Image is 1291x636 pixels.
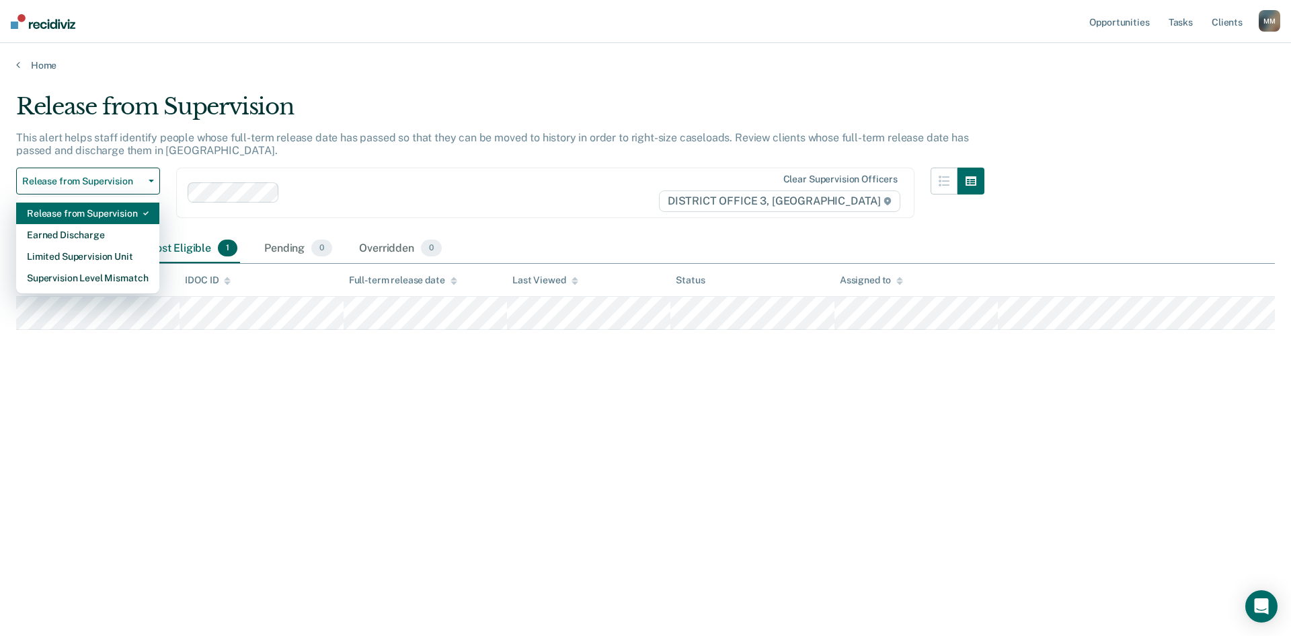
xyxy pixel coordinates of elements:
div: Overridden0 [356,234,444,264]
a: Home [16,59,1275,71]
div: Earned Discharge [27,224,149,246]
div: Almost Eligible1 [133,234,240,264]
img: Recidiviz [11,14,75,29]
div: Release from Supervision [27,203,149,224]
div: Supervision Level Mismatch [27,267,149,289]
div: Pending0 [262,234,335,264]
div: Open Intercom Messenger [1245,590,1278,623]
div: IDOC ID [185,275,231,286]
div: Last Viewed [512,275,578,286]
button: Release from Supervision [16,168,160,195]
span: 1 [218,240,237,257]
div: Assigned to [840,275,903,286]
div: Full-term release date [349,275,457,286]
span: 0 [311,240,332,257]
div: Limited Supervision Unit [27,246,149,267]
button: MM [1259,10,1280,32]
div: Release from Supervision [16,93,984,131]
div: M M [1259,10,1280,32]
span: Release from Supervision [22,176,143,187]
span: 0 [421,240,442,257]
div: Clear supervision officers [783,174,898,185]
p: This alert helps staff identify people whose full-term release date has passed so that they can b... [16,131,968,157]
span: DISTRICT OFFICE 3, [GEOGRAPHIC_DATA] [659,190,900,212]
div: Status [676,275,705,286]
